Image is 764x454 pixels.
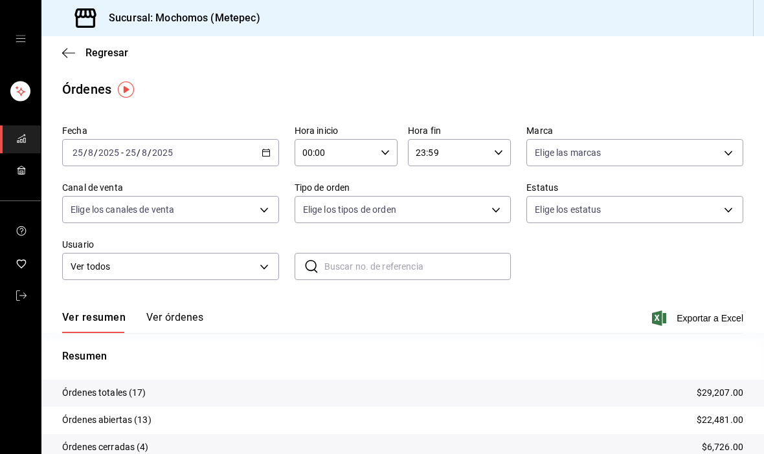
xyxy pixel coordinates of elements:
span: - [121,147,124,158]
h3: Sucursal: Mochomos (Metepec) [98,10,260,26]
input: ---- [152,147,174,158]
p: $6,726.00 [702,440,743,454]
span: / [137,147,140,158]
span: Elige los canales de venta [71,203,174,216]
label: Hora inicio [295,126,398,135]
div: Órdenes [62,80,111,99]
button: open drawer [16,34,26,44]
input: -- [141,147,148,158]
span: / [94,147,98,158]
label: Estatus [526,183,743,192]
input: -- [125,147,137,158]
label: Usuario [62,240,279,249]
p: Órdenes abiertas (13) [62,413,152,427]
div: navigation tabs [62,311,203,333]
p: Resumen [62,349,743,364]
p: Órdenes totales (17) [62,386,146,400]
label: Hora fin [408,126,511,135]
img: Tooltip marker [118,81,134,98]
button: Exportar a Excel [655,310,743,326]
p: $22,481.00 [697,413,743,427]
button: Ver órdenes [146,311,203,333]
span: Elige los tipos de orden [303,203,396,216]
span: Elige los estatus [535,203,601,216]
input: -- [72,147,84,158]
p: Órdenes cerradas (4) [62,440,149,454]
label: Canal de venta [62,183,279,192]
input: Buscar no. de referencia [324,254,511,279]
button: Regresar [62,47,128,59]
span: Regresar [85,47,128,59]
input: ---- [98,147,120,158]
button: Ver resumen [62,311,126,333]
label: Fecha [62,126,279,135]
span: Ver todos [71,260,255,274]
label: Tipo de orden [295,183,511,192]
span: / [84,147,87,158]
p: $29,207.00 [697,386,743,400]
span: Elige las marcas [535,146,601,159]
label: Marca [526,126,743,135]
span: / [148,147,152,158]
input: -- [87,147,94,158]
